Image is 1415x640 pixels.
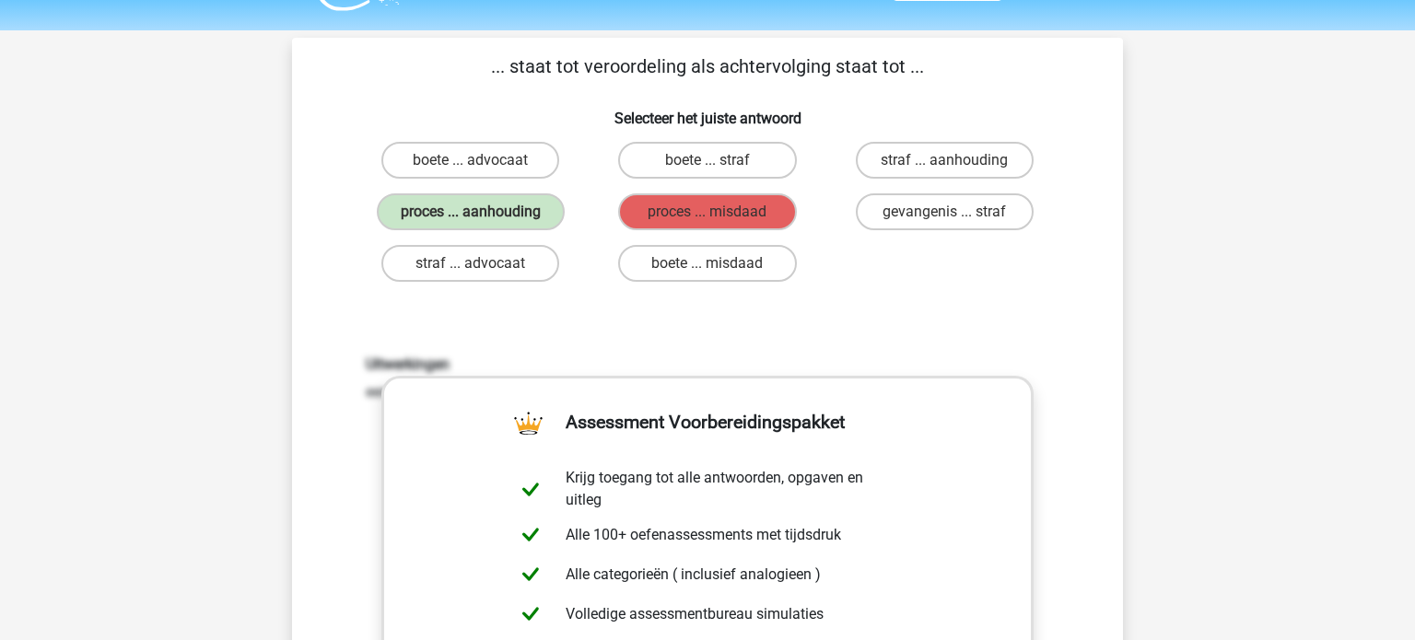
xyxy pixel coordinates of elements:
h6: Uitwerkingen [366,355,1049,373]
label: straf ... advocaat [381,245,559,282]
label: boete ... advocaat [381,142,559,179]
label: gevangenis ... straf [856,193,1034,230]
label: proces ... misdaad [618,193,796,230]
p: ... staat tot veroordeling als achtervolging staat tot ... [322,52,1093,80]
label: proces ... aanhouding [377,193,565,230]
h6: Selecteer het juiste antwoord [322,95,1093,127]
label: boete ... misdaad [618,245,796,282]
label: straf ... aanhouding [856,142,1034,179]
div: een veroordeling kan volgen op een proces, een aanhouding kan volgen op een achtervolging. [352,355,1063,402]
label: boete ... straf [618,142,796,179]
